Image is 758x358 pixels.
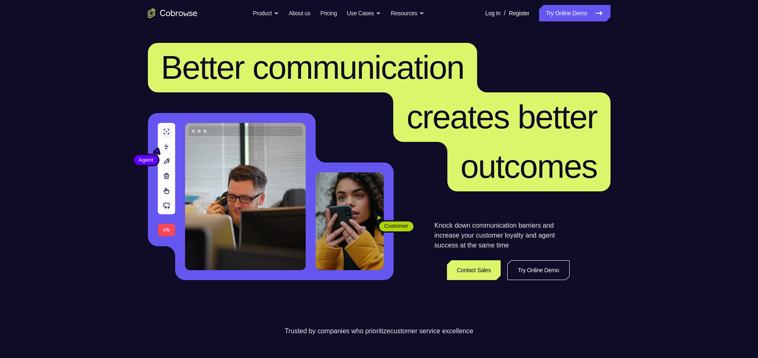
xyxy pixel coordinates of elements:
[447,260,501,280] a: Contact Sales
[148,8,197,18] a: Go to the home page
[406,99,597,135] span: creates better
[504,8,506,18] span: /
[461,148,597,185] span: outcomes
[320,5,337,21] a: Pricing
[347,5,381,21] button: Use Cases
[289,5,310,21] a: About us
[485,5,501,21] a: Log In
[507,260,569,280] a: Try Online Demo
[316,172,384,270] img: A customer holding their phone
[161,49,464,86] span: Better communication
[253,5,279,21] button: Product
[390,327,473,334] span: customer service excellence
[391,5,424,21] button: Resources
[539,5,610,21] a: Try Online Demo
[509,5,529,21] a: Register
[185,123,306,270] img: A customer support agent talking on the phone
[435,221,570,250] p: Knock down communication barriers and increase your customer loyalty and agent success at the sam...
